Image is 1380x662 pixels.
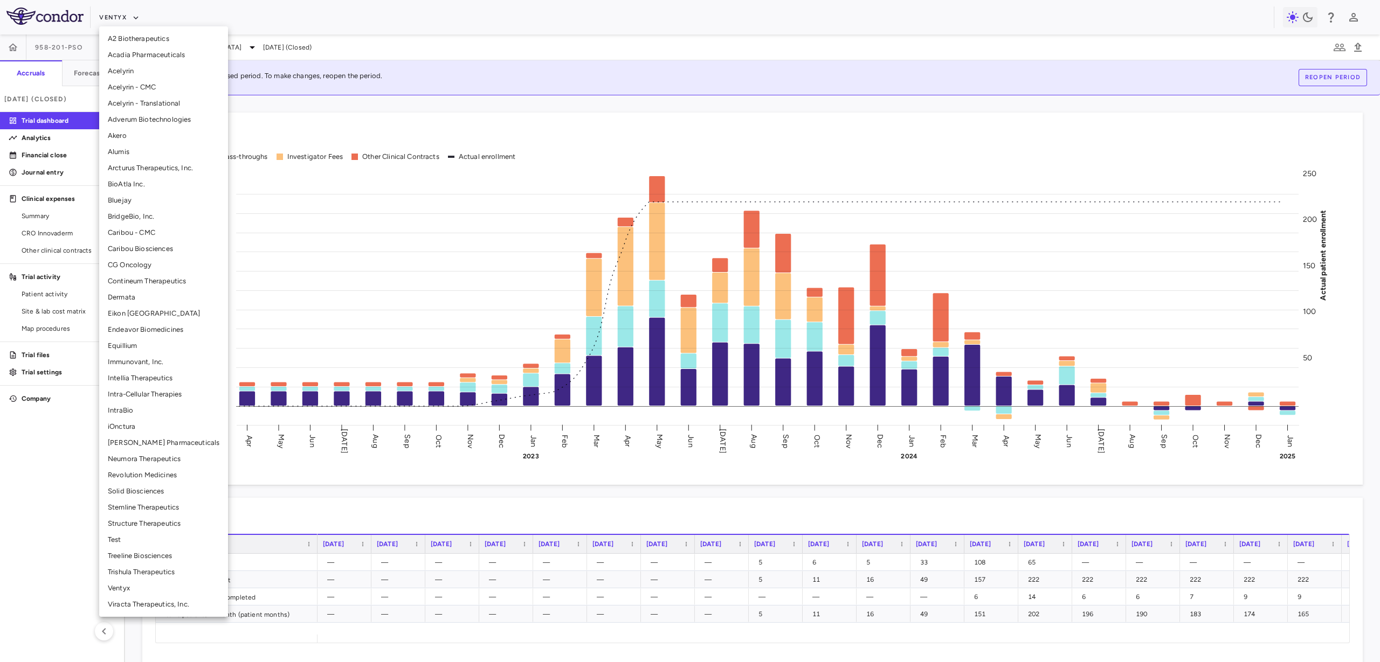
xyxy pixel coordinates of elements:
li: CG Oncology [99,257,228,273]
li: Intra-Cellular Therapies [99,386,228,402]
li: Acelyrin - Translational [99,95,228,112]
li: Caribou Biosciences [99,241,228,257]
li: Endeavor Biomedicines [99,322,228,338]
li: Immunovant, Inc. [99,354,228,370]
li: Akero [99,128,228,144]
li: Revolution Medicines [99,467,228,483]
li: Acelyrin - CMC [99,79,228,95]
li: Adverum Biotechnologies [99,112,228,128]
li: iOnctura [99,419,228,435]
li: Treeline Biosciences [99,548,228,564]
ul: Menu [99,26,228,617]
li: Trishula Therapeutics [99,564,228,580]
li: Intellia Therapeutics [99,370,228,386]
li: Caribou - CMC [99,225,228,241]
li: BridgeBio, Inc. [99,208,228,225]
li: Neumora Therapeutics [99,451,228,467]
li: BioAtla Inc. [99,176,228,192]
li: Alumis [99,144,228,160]
li: Dermata [99,289,228,305]
li: Arcturus Therapeutics, Inc. [99,160,228,176]
li: Bluejay [99,192,228,208]
li: IntraBio [99,402,228,419]
li: Test [99,532,228,548]
li: Acadia Pharmaceuticals [99,47,228,63]
li: Eikon [GEOGRAPHIC_DATA] [99,305,228,322]
li: [PERSON_NAME] Pharmaceuticals [99,435,228,451]
li: Acelyrin [99,63,228,79]
li: Viracta Therapeutics, Inc. [99,596,228,612]
li: Solid Biosciences [99,483,228,499]
li: Stemline Therapeutics [99,499,228,515]
li: A2 Biotherapeutics [99,31,228,47]
li: Structure Therapeutics [99,515,228,532]
li: Ventyx [99,580,228,596]
li: Contineum Therapeutics [99,273,228,289]
li: Equillium [99,338,228,354]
